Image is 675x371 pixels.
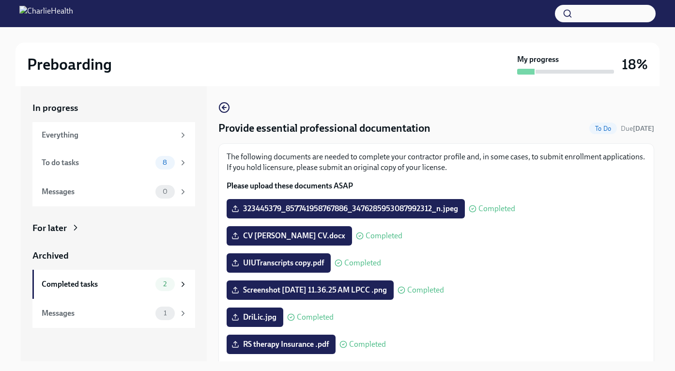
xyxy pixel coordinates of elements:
span: 8 [157,159,173,166]
span: 0 [157,188,173,195]
label: UIUTranscripts copy.pdf [227,253,331,273]
a: Everything [32,122,195,148]
span: Completed [366,232,402,240]
h3: 18% [622,56,648,73]
span: To Do [589,125,617,132]
h2: Preboarding [27,55,112,74]
label: Screenshot [DATE] 11.36.25 AM LPCC .png [227,280,394,300]
span: Due [621,124,654,133]
div: Everything [42,130,175,140]
span: October 13th, 2025 09:00 [621,124,654,133]
span: 323445379_857741958767886_3476285953087992312_n.jpeg [233,204,458,214]
div: Messages [42,186,152,197]
span: Completed [297,313,334,321]
a: Messages1 [32,299,195,328]
label: DriLic.jpg [227,308,283,327]
span: Completed [478,205,515,213]
label: 323445379_857741958767886_3476285953087992312_n.jpeg [227,199,465,218]
a: For later [32,222,195,234]
span: CV [PERSON_NAME] CV.docx [233,231,345,241]
div: For later [32,222,67,234]
strong: Please upload these documents ASAP [227,181,353,190]
a: To do tasks8 [32,148,195,177]
div: Messages [42,308,152,319]
p: The following documents are needed to complete your contractor profile and, in some cases, to sub... [227,152,646,173]
span: Completed [349,340,386,348]
label: CV [PERSON_NAME] CV.docx [227,226,352,246]
div: Completed tasks [42,279,152,290]
span: 1 [158,309,172,317]
span: RS therapy Insurance .pdf [233,340,329,349]
strong: [DATE] [633,124,654,133]
label: RS therapy Insurance .pdf [227,335,336,354]
span: UIUTranscripts copy.pdf [233,258,324,268]
div: To do tasks [42,157,152,168]
a: Messages0 [32,177,195,206]
img: CharlieHealth [19,6,73,21]
span: Screenshot [DATE] 11.36.25 AM LPCC .png [233,285,387,295]
span: Completed [344,259,381,267]
span: 2 [157,280,172,288]
a: Completed tasks2 [32,270,195,299]
a: In progress [32,102,195,114]
h4: Provide essential professional documentation [218,121,430,136]
span: DriLic.jpg [233,312,276,322]
a: Archived [32,249,195,262]
span: Completed [407,286,444,294]
strong: My progress [517,54,559,65]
